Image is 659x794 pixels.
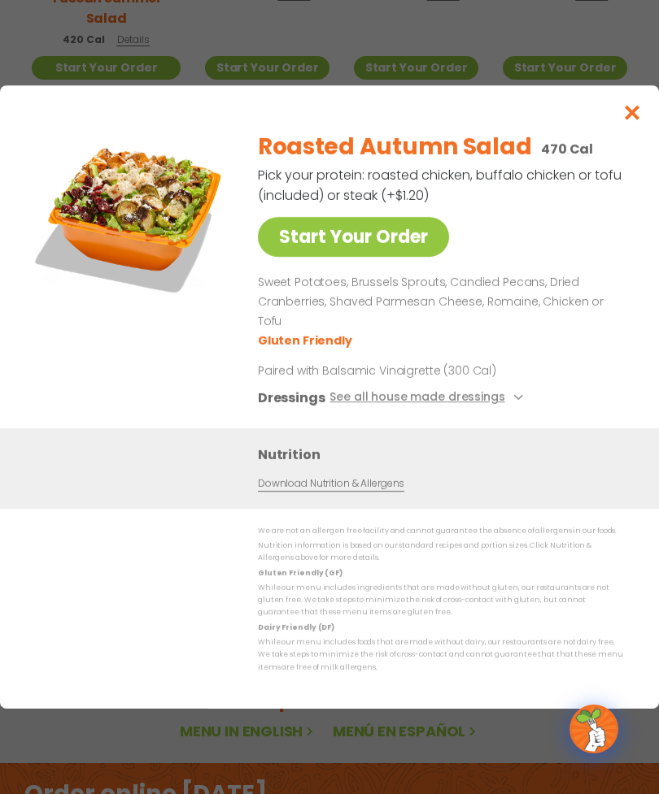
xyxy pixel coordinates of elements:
[258,273,626,331] p: Sweet Potatoes, Brussels Sprouts, Candied Pecans, Dried Cranberries, Shaved Parmesan Cheese, Roma...
[258,476,404,492] a: Download Nutrition & Allergens
[258,636,626,674] p: While our menu includes foods that are made without dairy, our restaurants are not dairy free. We...
[606,85,659,140] button: Close modal
[571,706,617,752] img: wpChatIcon
[258,582,626,619] p: While our menu includes ingredients that are made without gluten, our restaurants are not gluten ...
[258,165,624,206] p: Pick your protein: roasted chicken, buffalo chicken or tofu (included) or steak (+$1.20)
[329,388,527,408] button: See all house made dressings
[258,217,449,257] a: Start Your Order
[258,362,559,380] p: Paired with Balsamic Vinaigrette (300 Cal)
[541,139,593,159] p: 470 Cal
[258,388,325,408] h3: Dressings
[258,568,343,578] strong: Gluten Friendly (GF)
[33,118,229,314] img: Featured product photo for Roasted Autumn Salad
[258,332,355,349] li: Gluten Friendly
[258,130,531,164] h2: Roasted Autumn Salad
[258,445,635,465] h3: Nutrition
[258,525,626,537] p: We are not an allergen free facility and cannot guarantee the absence of allergens in our foods.
[258,540,626,565] p: Nutrition information is based on our standard recipes and portion sizes. Click Nutrition & Aller...
[258,623,334,632] strong: Dairy Friendly (DF)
